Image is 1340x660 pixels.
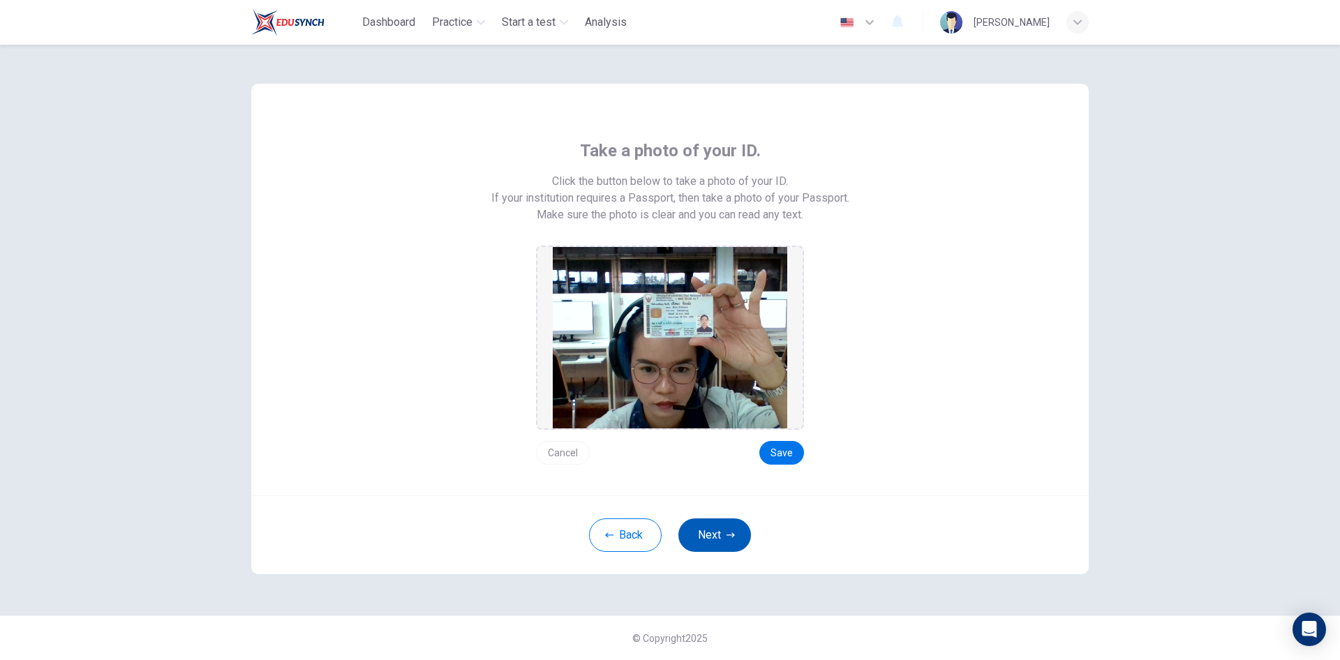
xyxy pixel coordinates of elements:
span: Practice [432,14,472,31]
span: Analysis [585,14,627,31]
span: Take a photo of your ID. [580,140,761,162]
button: Practice [426,10,491,35]
span: Make sure the photo is clear and you can read any text. [537,207,803,223]
button: Back [589,518,662,552]
button: Save [759,441,804,465]
button: Start a test [496,10,574,35]
img: preview screemshot [553,247,787,428]
div: [PERSON_NAME] [974,14,1050,31]
a: Train Test logo [251,8,357,36]
button: Next [678,518,751,552]
button: Analysis [579,10,632,35]
span: © Copyright 2025 [632,633,708,644]
img: Profile picture [940,11,962,33]
span: Dashboard [362,14,415,31]
span: Start a test [502,14,556,31]
div: Open Intercom Messenger [1293,613,1326,646]
img: Train Test logo [251,8,325,36]
img: en [838,17,856,28]
button: Dashboard [357,10,421,35]
button: Cancel [536,441,590,465]
span: Click the button below to take a photo of your ID. If your institution requires a Passport, then ... [491,173,849,207]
